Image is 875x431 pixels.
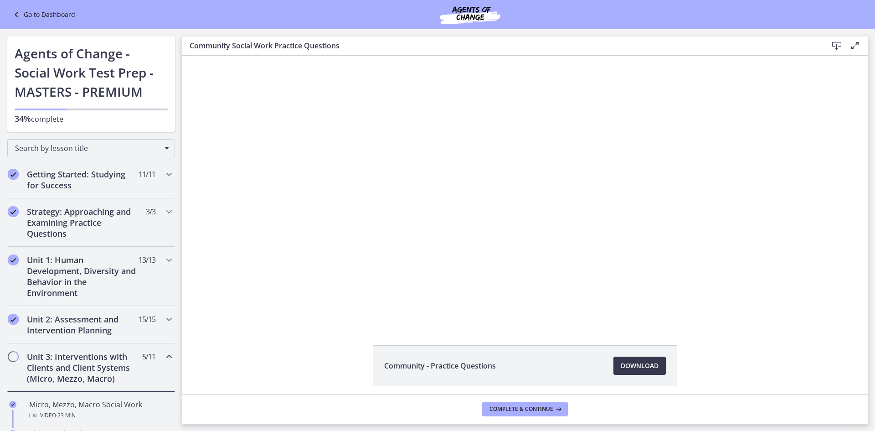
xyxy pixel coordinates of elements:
[15,113,168,125] p: complete
[15,113,31,124] span: 34%
[29,399,171,421] div: Micro, Mezzo, Macro Social Work
[489,405,553,413] span: Complete & continue
[15,44,168,101] h1: Agents of Change - Social Work Test Prep - MASTERS - PREMIUM
[415,4,525,26] img: Agents of Change
[613,357,666,375] a: Download
[27,206,138,239] h2: Strategy: Approaching and Examining Practice Questions
[482,402,568,416] button: Complete & continue
[182,56,868,324] iframe: Video Lesson
[8,169,19,180] i: Completed
[27,254,138,298] h2: Unit 1: Human Development, Diversity and Behavior in the Environment
[15,143,160,153] span: Search by lesson title
[142,351,155,362] span: 5 / 11
[146,206,155,217] span: 3 / 3
[139,254,155,265] span: 13 / 13
[56,410,76,421] span: · 23 min
[8,314,19,325] i: Completed
[29,410,171,421] div: Video
[8,206,19,217] i: Completed
[9,401,16,408] i: Completed
[11,9,75,20] a: Go to Dashboard
[190,40,813,51] h3: Community Social Work Practice Questions
[27,351,138,384] h2: Unit 3: Interventions with Clients and Client Systems (Micro, Mezzo, Macro)
[139,314,155,325] span: 15 / 15
[8,254,19,265] i: Completed
[139,169,155,180] span: 11 / 11
[27,314,138,336] h2: Unit 2: Assessment and Intervention Planning
[7,139,175,157] div: Search by lesson title
[621,360,659,371] span: Download
[27,169,138,191] h2: Getting Started: Studying for Success
[384,360,496,371] span: Community - Practice Questions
